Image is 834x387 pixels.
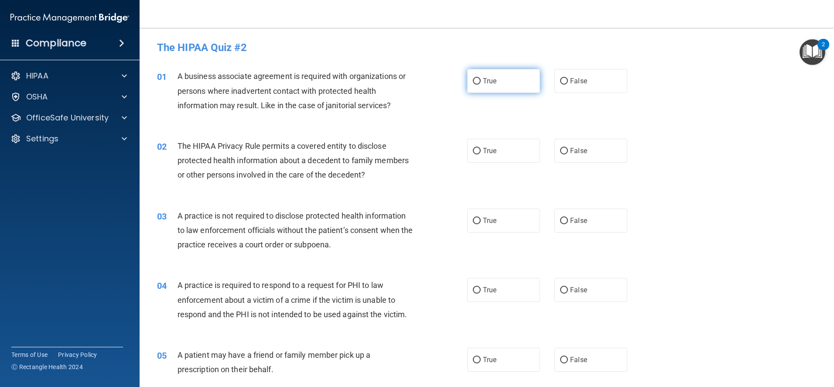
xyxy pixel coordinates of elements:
input: True [473,287,481,294]
span: Ⓒ Rectangle Health 2024 [11,363,83,371]
div: 2 [822,45,825,56]
input: False [560,148,568,154]
span: False [570,216,587,225]
a: Privacy Policy [58,350,97,359]
input: False [560,357,568,363]
a: OfficeSafe University [10,113,127,123]
span: False [570,77,587,85]
span: 04 [157,281,167,291]
span: True [483,216,496,225]
p: Settings [26,134,58,144]
span: True [483,356,496,364]
p: OSHA [26,92,48,102]
span: A business associate agreement is required with organizations or persons where inadvertent contac... [178,72,406,110]
span: A practice is required to respond to a request for PHI to law enforcement about a victim of a cri... [178,281,407,319]
input: True [473,218,481,224]
img: PMB logo [10,9,129,27]
button: Open Resource Center, 2 new notifications [800,39,825,65]
p: HIPAA [26,71,48,81]
p: OfficeSafe University [26,113,109,123]
input: True [473,357,481,363]
span: False [570,356,587,364]
input: True [473,78,481,85]
span: 05 [157,350,167,361]
input: True [473,148,481,154]
a: HIPAA [10,71,127,81]
h4: Compliance [26,37,86,49]
input: False [560,218,568,224]
span: False [570,147,587,155]
a: Settings [10,134,127,144]
span: The HIPAA Privacy Rule permits a covered entity to disclose protected health information about a ... [178,141,409,179]
input: False [560,78,568,85]
input: False [560,287,568,294]
span: True [483,77,496,85]
a: OSHA [10,92,127,102]
span: A practice is not required to disclose protected health information to law enforcement officials ... [178,211,413,249]
span: 02 [157,141,167,152]
span: A patient may have a friend or family member pick up a prescription on their behalf. [178,350,370,374]
h4: The HIPAA Quiz #2 [157,42,817,53]
span: True [483,286,496,294]
span: True [483,147,496,155]
span: 03 [157,211,167,222]
a: Terms of Use [11,350,48,359]
span: False [570,286,587,294]
span: 01 [157,72,167,82]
